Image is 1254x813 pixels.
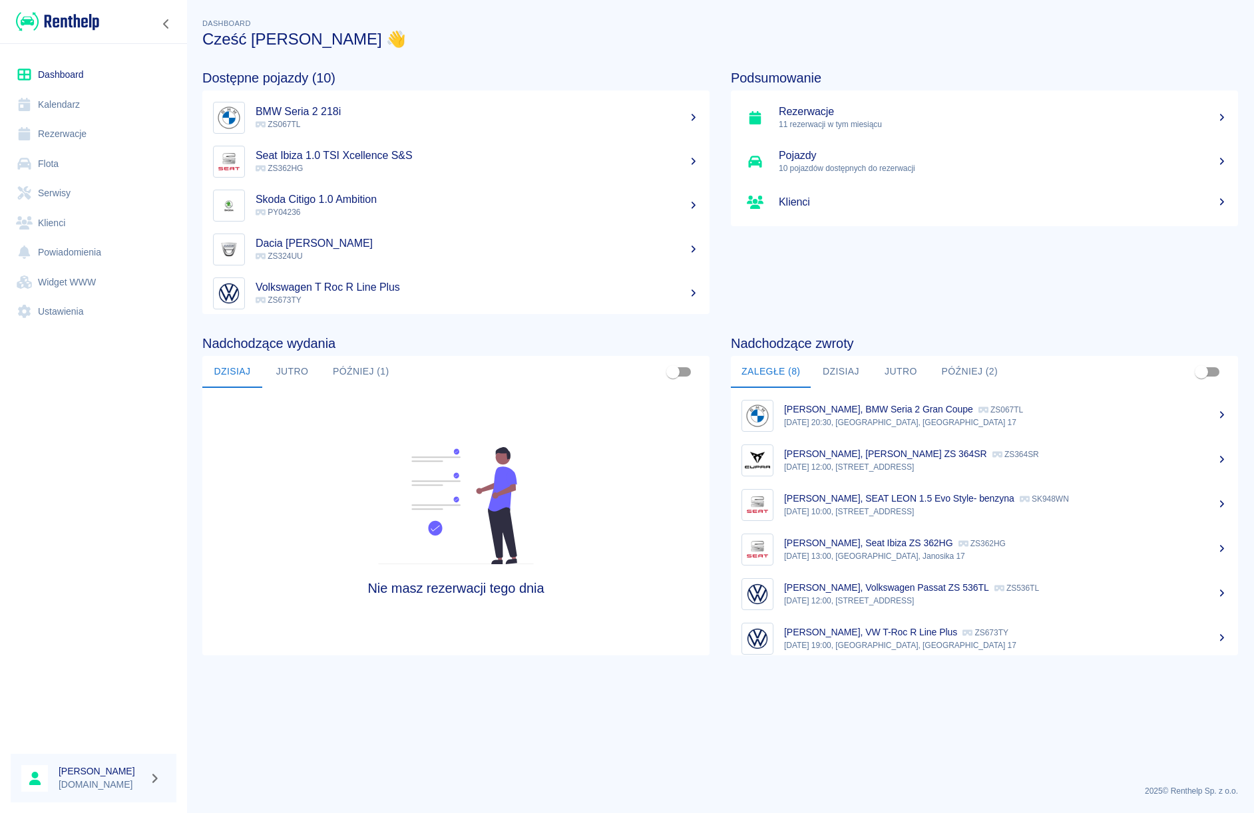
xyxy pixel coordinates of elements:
h3: Cześć [PERSON_NAME] 👋 [202,30,1238,49]
h4: Dostępne pojazdy (10) [202,70,710,86]
span: PY04236 [256,208,300,217]
p: [DATE] 10:00, [STREET_ADDRESS] [784,506,1227,518]
button: Zwiń nawigację [156,15,176,33]
img: Image [745,581,770,607]
h4: Podsumowanie [731,70,1238,86]
a: Image[PERSON_NAME], [PERSON_NAME] ZS 364SR ZS364SR[DATE] 12:00, [STREET_ADDRESS] [731,438,1238,482]
p: [DATE] 12:00, [STREET_ADDRESS] [784,461,1227,473]
h5: Volkswagen T Roc R Line Plus [256,281,699,294]
a: Ustawienia [11,297,176,327]
img: Image [745,626,770,651]
p: [DOMAIN_NAME] [59,778,144,792]
p: [DATE] 19:00, [GEOGRAPHIC_DATA], [GEOGRAPHIC_DATA] 17 [784,639,1227,651]
button: Jutro [871,356,931,388]
p: ZS536TL [994,583,1039,593]
p: [DATE] 12:00, [STREET_ADDRESS] [784,595,1227,607]
img: Image [745,492,770,518]
p: [PERSON_NAME], VW T-Roc R Line Plus [784,627,957,637]
a: Pojazdy10 pojazdów dostępnych do rezerwacji [731,140,1238,184]
a: Image[PERSON_NAME], VW T-Roc R Line Plus ZS673TY[DATE] 19:00, [GEOGRAPHIC_DATA], [GEOGRAPHIC_DATA... [731,616,1238,661]
button: Później (2) [931,356,1008,388]
a: Image[PERSON_NAME], SEAT LEON 1.5 Evo Style- benzyna SK948WN[DATE] 10:00, [STREET_ADDRESS] [731,482,1238,527]
span: ZS673TY [256,295,302,305]
p: ZS364SR [992,450,1039,459]
img: Image [745,537,770,562]
h4: Nie masz rezerwacji tego dnia [266,580,646,596]
span: Pokaż przypisane tylko do mnie [660,359,686,385]
a: Image[PERSON_NAME], Seat Ibiza ZS 362HG ZS362HG[DATE] 13:00, [GEOGRAPHIC_DATA], Janosika 17 [731,527,1238,571]
h4: Nadchodzące zwroty [731,335,1238,351]
img: Image [216,149,242,174]
h6: [PERSON_NAME] [59,764,144,778]
p: [PERSON_NAME], [PERSON_NAME] ZS 364SR [784,448,987,459]
a: Rezerwacje [11,119,176,149]
img: Image [216,105,242,130]
h5: Seat Ibiza 1.0 TSI Xcellence S&S [256,149,699,162]
h5: BMW Seria 2 218i [256,105,699,118]
h5: Dacia [PERSON_NAME] [256,237,699,250]
a: ImageSeat Ibiza 1.0 TSI Xcellence S&S ZS362HG [202,140,710,184]
a: Rezerwacje11 rezerwacji w tym miesiącu [731,96,1238,140]
span: ZS067TL [256,120,300,129]
p: SK948WN [1020,494,1069,504]
p: [PERSON_NAME], Seat Ibiza ZS 362HG [784,538,953,548]
p: [PERSON_NAME], Volkswagen Passat ZS 536TL [784,582,989,593]
a: Dashboard [11,60,176,90]
span: Dashboard [202,19,251,27]
a: Serwisy [11,178,176,208]
a: Kalendarz [11,90,176,120]
h5: Pojazdy [779,149,1227,162]
img: Image [216,237,242,262]
img: Image [745,403,770,428]
a: Image[PERSON_NAME], BMW Seria 2 Gran Coupe ZS067TL[DATE] 20:30, [GEOGRAPHIC_DATA], [GEOGRAPHIC_DA... [731,393,1238,438]
a: ImageBMW Seria 2 218i ZS067TL [202,96,710,140]
p: [DATE] 13:00, [GEOGRAPHIC_DATA], Janosika 17 [784,550,1227,562]
button: Dzisiaj [811,356,871,388]
p: ZS362HG [958,539,1006,548]
button: Zaległe (8) [731,356,811,388]
p: 10 pojazdów dostępnych do rezerwacji [779,162,1227,174]
a: ImageVolkswagen T Roc R Line Plus ZS673TY [202,271,710,315]
a: Widget WWW [11,267,176,297]
span: ZS362HG [256,164,303,173]
span: Pokaż przypisane tylko do mnie [1189,359,1214,385]
a: Powiadomienia [11,238,176,267]
h5: Klienci [779,196,1227,209]
p: 2025 © Renthelp Sp. z o.o. [202,785,1238,797]
a: Klienci [731,184,1238,221]
img: Fleet [370,447,542,564]
p: [PERSON_NAME], BMW Seria 2 Gran Coupe [784,404,973,414]
a: Flota [11,149,176,179]
img: Image [216,281,242,306]
img: Renthelp logo [16,11,99,33]
a: Renthelp logo [11,11,99,33]
span: ZS324UU [256,251,303,261]
img: Image [216,193,242,218]
p: [DATE] 20:30, [GEOGRAPHIC_DATA], [GEOGRAPHIC_DATA] 17 [784,416,1227,428]
img: Image [745,448,770,473]
button: Później (1) [322,356,400,388]
h5: Rezerwacje [779,105,1227,118]
p: 11 rezerwacji w tym miesiącu [779,118,1227,130]
button: Dzisiaj [202,356,262,388]
p: ZS067TL [978,405,1023,414]
a: Klienci [11,208,176,238]
h4: Nadchodzące wydania [202,335,710,351]
button: Jutro [262,356,322,388]
a: ImageDacia [PERSON_NAME] ZS324UU [202,228,710,271]
h5: Skoda Citigo 1.0 Ambition [256,193,699,206]
a: ImageSkoda Citigo 1.0 Ambition PY04236 [202,184,710,228]
a: Image[PERSON_NAME], Volkswagen Passat ZS 536TL ZS536TL[DATE] 12:00, [STREET_ADDRESS] [731,571,1238,616]
p: [PERSON_NAME], SEAT LEON 1.5 Evo Style- benzyna [784,493,1014,504]
p: ZS673TY [962,628,1008,637]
